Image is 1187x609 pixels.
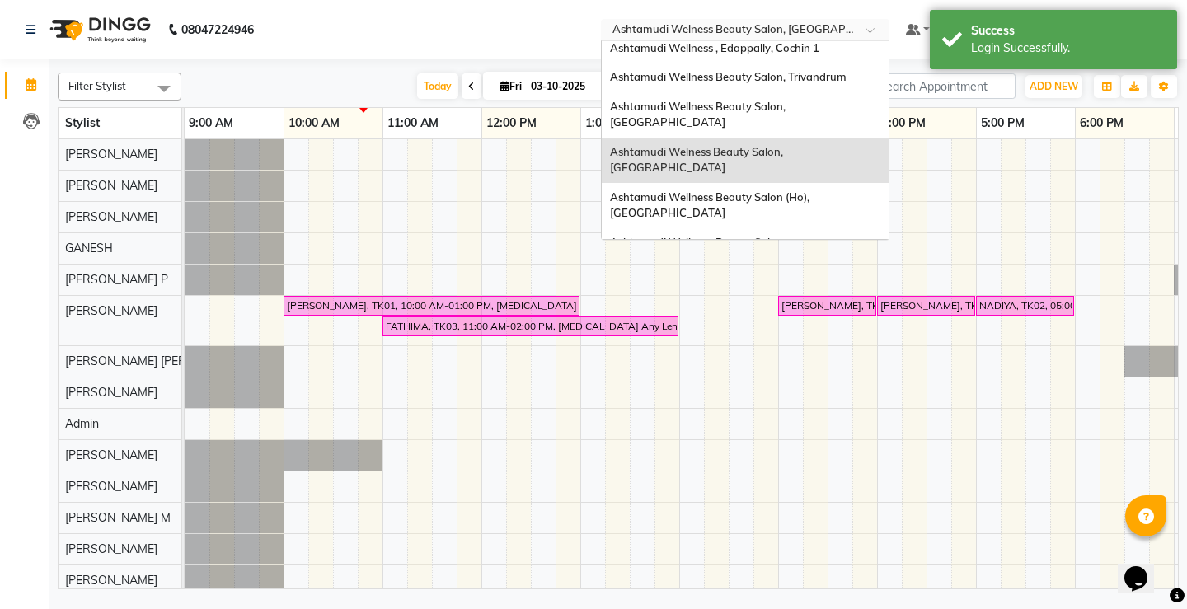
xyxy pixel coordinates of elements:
[65,573,157,588] span: [PERSON_NAME]
[581,111,633,135] a: 1:00 PM
[65,147,157,162] span: [PERSON_NAME]
[610,100,788,129] span: Ashtamudi Wellness Beauty Salon, [GEOGRAPHIC_DATA]
[871,73,1016,99] input: Search Appointment
[65,209,157,224] span: [PERSON_NAME]
[65,447,157,462] span: [PERSON_NAME]
[610,145,786,175] span: Ashtamudi Welness Beauty Salon, [GEOGRAPHIC_DATA]
[977,111,1029,135] a: 5:00 PM
[65,479,157,494] span: [PERSON_NAME]
[42,7,155,53] img: logo
[610,190,812,220] span: Ashtamudi Wellness Beauty Salon (Ho), [GEOGRAPHIC_DATA]
[383,111,443,135] a: 11:00 AM
[971,22,1165,40] div: Success
[610,236,788,265] span: Ashtamudi Wellness Beauty Salon, [GEOGRAPHIC_DATA]
[65,416,99,431] span: Admin
[879,298,974,313] div: [PERSON_NAME], TK04, 04:00 PM-05:00 PM, Fruit Facial
[65,354,253,368] span: [PERSON_NAME] [PERSON_NAME]
[284,111,344,135] a: 10:00 AM
[65,178,157,193] span: [PERSON_NAME]
[780,298,875,313] div: [PERSON_NAME], TK04, 03:00 PM-04:00 PM, Aroma Manicure
[417,73,458,99] span: Today
[601,40,889,240] ng-dropdown-panel: Options list
[1118,543,1171,593] iframe: chat widget
[68,79,126,92] span: Filter Stylist
[1030,80,1078,92] span: ADD NEW
[285,298,578,313] div: [PERSON_NAME], TK01, 10:00 AM-01:00 PM, [MEDICAL_DATA] Any Length Offer
[526,74,608,99] input: 2025-10-03
[384,319,677,334] div: FATHIMA, TK03, 11:00 AM-02:00 PM, [MEDICAL_DATA] Any Length Offer
[65,115,100,130] span: Stylist
[878,111,930,135] a: 4:00 PM
[482,111,541,135] a: 12:00 PM
[610,70,847,83] span: Ashtamudi Wellness Beauty Salon, Trivandrum
[610,41,819,54] span: Ashtamudi Wellness , Edappally, Cochin 1
[65,272,168,287] span: [PERSON_NAME] P
[65,303,157,318] span: [PERSON_NAME]
[65,241,113,255] span: GANESH
[971,40,1165,57] div: Login Successfully.
[1076,111,1128,135] a: 6:00 PM
[65,385,157,400] span: [PERSON_NAME]
[65,510,171,525] span: [PERSON_NAME] M
[181,7,254,53] b: 08047224946
[65,541,157,556] span: [PERSON_NAME]
[1025,75,1082,98] button: ADD NEW
[978,298,1072,313] div: NADIYA, TK02, 05:00 PM-06:00 PM, Fruit Facial
[185,111,237,135] a: 9:00 AM
[496,80,526,92] span: Fri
